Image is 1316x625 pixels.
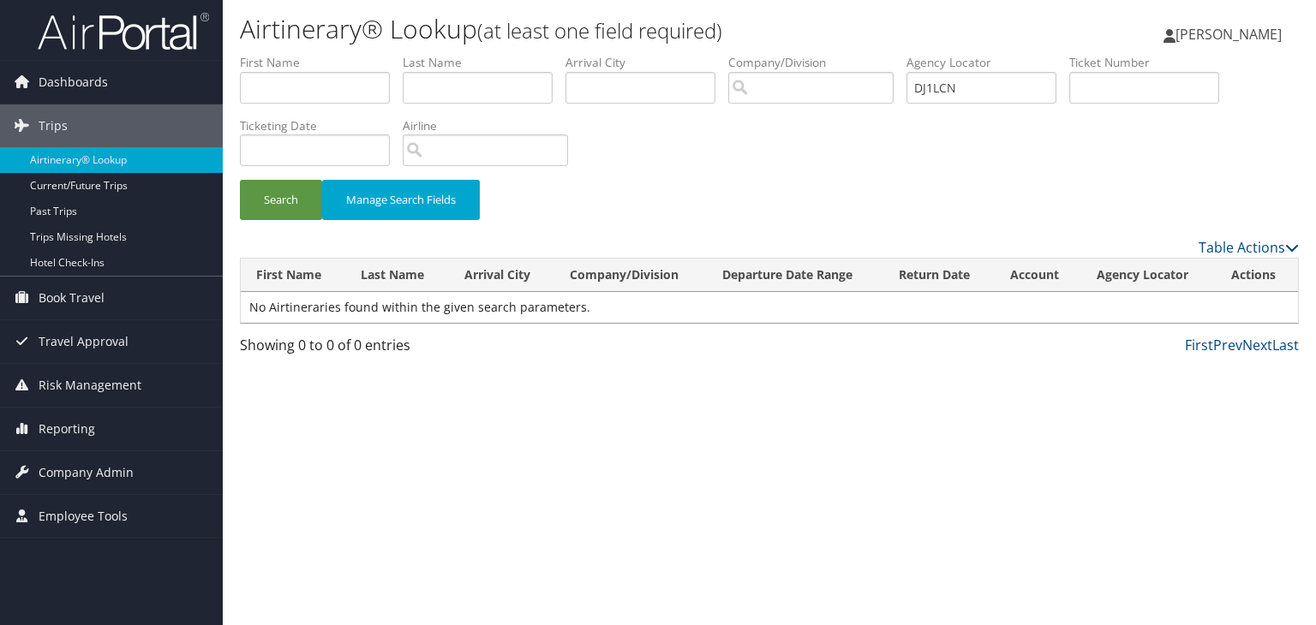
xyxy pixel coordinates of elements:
[322,180,480,220] button: Manage Search Fields
[554,259,707,292] th: Company/Division
[403,54,565,71] label: Last Name
[39,320,129,363] span: Travel Approval
[1216,259,1298,292] th: Actions
[449,259,555,292] th: Arrival City: activate to sort column ascending
[995,259,1082,292] th: Account: activate to sort column ascending
[240,54,403,71] label: First Name
[241,259,345,292] th: First Name: activate to sort column ascending
[39,408,95,450] span: Reporting
[1242,336,1272,354] a: Next
[240,180,322,220] button: Search
[1272,336,1299,354] a: Last
[707,259,882,292] th: Departure Date Range: activate to sort column ascending
[240,335,486,364] div: Showing 0 to 0 of 0 entries
[1213,336,1242,354] a: Prev
[39,104,68,147] span: Trips
[240,117,403,134] label: Ticketing Date
[906,54,1069,71] label: Agency Locator
[39,495,128,538] span: Employee Tools
[240,11,946,47] h1: Airtinerary® Lookup
[477,16,722,45] small: (at least one field required)
[1175,25,1282,44] span: [PERSON_NAME]
[565,54,728,71] label: Arrival City
[39,61,108,104] span: Dashboards
[241,292,1298,323] td: No Airtineraries found within the given search parameters.
[39,277,105,319] span: Book Travel
[403,117,581,134] label: Airline
[1069,54,1232,71] label: Ticket Number
[1199,238,1299,257] a: Table Actions
[883,259,995,292] th: Return Date: activate to sort column ascending
[1185,336,1213,354] a: First
[38,11,209,51] img: airportal-logo.png
[1081,259,1215,292] th: Agency Locator: activate to sort column ascending
[728,54,906,71] label: Company/Division
[1163,9,1299,60] a: [PERSON_NAME]
[345,259,448,292] th: Last Name: activate to sort column ascending
[39,364,141,407] span: Risk Management
[39,451,134,494] span: Company Admin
